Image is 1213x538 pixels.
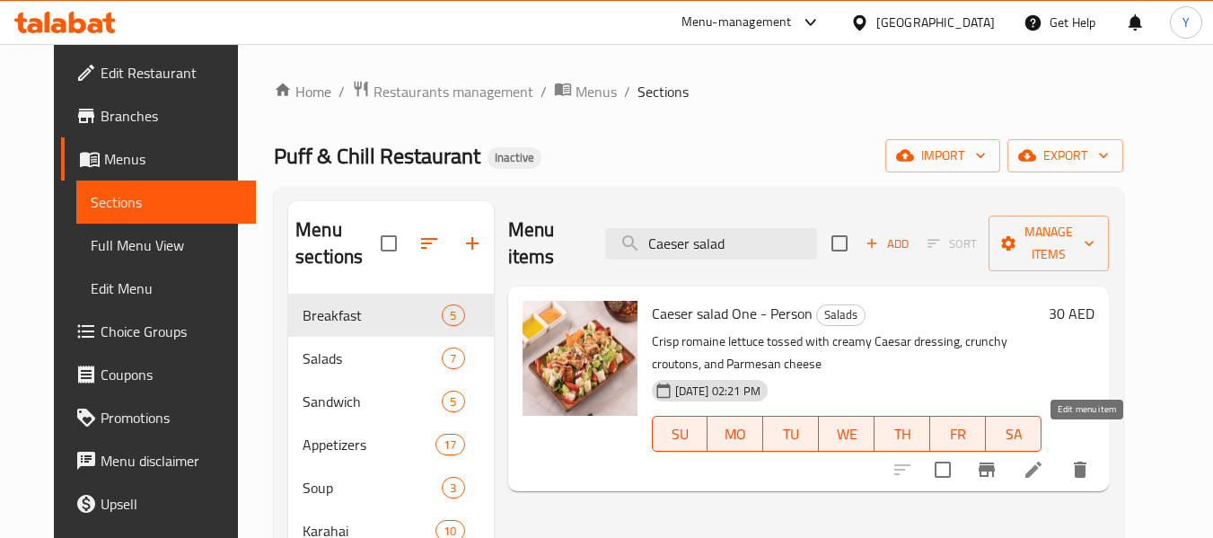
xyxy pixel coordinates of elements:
[303,391,442,412] span: Sandwich
[443,307,463,324] span: 5
[826,421,867,447] span: WE
[863,234,911,254] span: Add
[715,421,756,447] span: MO
[541,81,547,102] li: /
[101,321,242,342] span: Choice Groups
[708,416,763,452] button: MO
[1049,301,1094,326] h6: 30 AED
[61,310,257,353] a: Choice Groups
[876,13,995,32] div: [GEOGRAPHIC_DATA]
[91,278,242,299] span: Edit Menu
[916,230,989,258] span: Select section first
[858,230,916,258] button: Add
[91,191,242,213] span: Sections
[61,482,257,525] a: Upsell
[436,437,463,454] span: 17
[763,416,819,452] button: TU
[637,81,689,102] span: Sections
[442,348,464,369] div: items
[1182,13,1190,32] span: Y
[937,421,979,447] span: FR
[885,139,1000,172] button: import
[408,222,451,265] span: Sort sections
[435,434,464,455] div: items
[624,81,630,102] li: /
[101,407,242,428] span: Promotions
[101,450,242,472] span: Menu disclaimer
[652,331,1042,375] p: Crisp romaine lettuce tossed with creamy Caesar dressing, crunchy croutons, and Parmesan cheese
[1007,139,1123,172] button: export
[442,391,464,412] div: items
[443,480,463,497] span: 3
[61,439,257,482] a: Menu disclaimer
[660,421,701,447] span: SU
[668,383,768,400] span: [DATE] 02:21 PM
[443,350,463,367] span: 7
[681,12,792,33] div: Menu-management
[965,448,1008,491] button: Branch-specific-item
[101,105,242,127] span: Branches
[303,477,442,498] span: Soup
[338,81,345,102] li: /
[993,421,1034,447] span: SA
[76,181,257,224] a: Sections
[288,466,494,509] div: Soup3
[605,228,817,260] input: search
[104,148,242,170] span: Menus
[858,230,916,258] span: Add item
[1022,145,1109,167] span: export
[821,225,858,262] span: Select section
[924,451,962,489] span: Select to update
[817,304,865,325] span: Salads
[652,300,813,327] span: Caeser salad One - Person
[374,81,533,102] span: Restaurants management
[370,225,408,262] span: Select all sections
[488,150,541,165] span: Inactive
[303,304,442,326] span: Breakfast
[1003,221,1094,266] span: Manage items
[930,416,986,452] button: FR
[508,216,585,270] h2: Menu items
[882,421,923,447] span: TH
[352,80,533,103] a: Restaurants management
[442,477,464,498] div: items
[76,267,257,310] a: Edit Menu
[91,234,242,256] span: Full Menu View
[288,294,494,337] div: Breakfast5
[61,51,257,94] a: Edit Restaurant
[303,348,442,369] span: Salads
[576,81,617,102] span: Menus
[488,147,541,169] div: Inactive
[61,94,257,137] a: Branches
[986,416,1042,452] button: SA
[523,301,637,416] img: Caeser salad One - Person
[295,216,381,270] h2: Menu sections
[288,337,494,380] div: Salads7
[443,393,463,410] span: 5
[451,222,494,265] button: Add section
[101,62,242,84] span: Edit Restaurant
[819,416,875,452] button: WE
[61,396,257,439] a: Promotions
[652,416,708,452] button: SU
[288,423,494,466] div: Appetizers17
[989,216,1109,271] button: Manage items
[61,137,257,181] a: Menus
[442,304,464,326] div: items
[303,434,435,455] span: Appetizers
[274,136,480,176] span: Puff & Chill Restaurant
[900,145,986,167] span: import
[274,81,331,102] a: Home
[770,421,812,447] span: TU
[101,493,242,515] span: Upsell
[554,80,617,103] a: Menus
[101,364,242,385] span: Coupons
[61,353,257,396] a: Coupons
[76,224,257,267] a: Full Menu View
[1059,448,1102,491] button: delete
